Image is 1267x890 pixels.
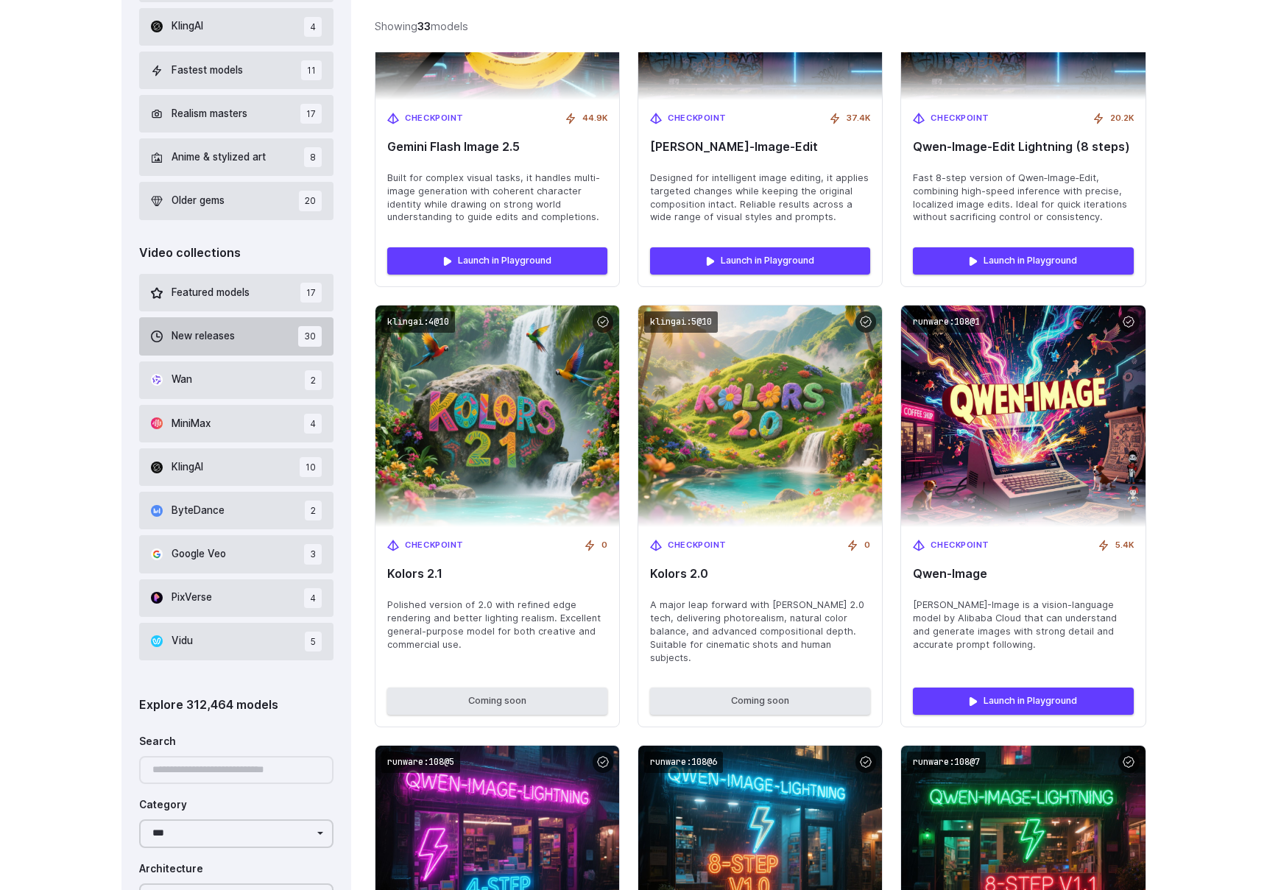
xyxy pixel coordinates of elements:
[650,567,870,581] span: Kolors 2.0
[304,414,322,434] span: 4
[913,140,1133,154] span: Qwen‑Image‑Edit Lightning (8 steps)
[139,861,203,877] label: Architecture
[300,457,322,477] span: 10
[300,283,322,303] span: 17
[139,535,334,573] button: Google Veo 3
[644,311,718,333] code: klingai:5@10
[172,149,266,166] span: Anime & stylized art
[387,247,607,274] a: Launch in Playground
[375,306,619,527] img: Kolors 2.1
[650,247,870,274] a: Launch in Playground
[172,18,203,35] span: KlingAI
[305,501,322,520] span: 2
[582,112,607,125] span: 44.9K
[300,104,322,124] span: 17
[387,172,607,225] span: Built for complex visual tasks, it handles multi-image generation with coherent character identit...
[931,539,989,552] span: Checkpoint
[405,539,464,552] span: Checkpoint
[907,752,986,773] code: runware:108@7
[139,797,187,813] label: Category
[299,191,322,211] span: 20
[644,752,723,773] code: runware:108@6
[387,140,607,154] span: Gemini Flash Image 2.5
[913,567,1133,581] span: Qwen-Image
[139,52,334,89] button: Fastest models 11
[1110,112,1134,125] span: 20.2K
[139,138,334,176] button: Anime & stylized art 8
[304,588,322,608] span: 4
[405,112,464,125] span: Checkpoint
[375,18,468,35] div: Showing models
[638,306,882,527] img: Kolors 2.0
[913,688,1133,714] a: Launch in Playground
[139,696,334,715] div: Explore 312,464 models
[913,247,1133,274] a: Launch in Playground
[901,306,1145,527] img: Qwen-Image
[305,370,322,390] span: 2
[668,112,727,125] span: Checkpoint
[417,20,431,32] strong: 33
[907,311,986,333] code: runware:108@1
[139,734,176,750] label: Search
[1115,539,1134,552] span: 5.4K
[172,372,192,388] span: Wan
[172,285,250,301] span: Featured models
[139,819,334,848] select: Category
[139,8,334,46] button: KlingAI 4
[913,172,1133,225] span: Fast 8-step version of Qwen‑Image‑Edit, combining high-speed inference with precise, localized im...
[172,106,247,122] span: Realism masters
[301,60,322,80] span: 11
[139,95,334,133] button: Realism masters 17
[139,623,334,660] button: Vidu 5
[139,317,334,355] button: New releases 30
[864,539,870,552] span: 0
[172,63,243,79] span: Fastest models
[139,579,334,617] button: PixVerse 4
[298,326,322,346] span: 30
[172,590,212,606] span: PixVerse
[172,193,225,209] span: Older gems
[381,752,460,773] code: runware:108@5
[172,546,226,562] span: Google Veo
[172,459,203,476] span: KlingAI
[139,405,334,442] button: MiniMax 4
[931,112,989,125] span: Checkpoint
[139,244,334,263] div: Video collections
[387,567,607,581] span: Kolors 2.1
[304,544,322,564] span: 3
[139,274,334,311] button: Featured models 17
[305,632,322,651] span: 5
[381,311,455,333] code: klingai:4@10
[387,598,607,651] span: Polished version of 2.0 with refined edge rendering and better lighting realism. Excellent genera...
[668,539,727,552] span: Checkpoint
[172,633,193,649] span: Vidu
[304,17,322,37] span: 4
[304,147,322,167] span: 8
[139,182,334,219] button: Older gems 20
[387,688,607,714] button: Coming soon
[172,328,235,345] span: New releases
[847,112,870,125] span: 37.4K
[139,492,334,529] button: ByteDance 2
[139,448,334,486] button: KlingAI 10
[650,172,870,225] span: Designed for intelligent image editing, it applies targeted changes while keeping the original co...
[650,140,870,154] span: [PERSON_NAME]‑Image‑Edit
[172,416,211,432] span: MiniMax
[139,361,334,399] button: Wan 2
[172,503,225,519] span: ByteDance
[650,688,870,714] button: Coming soon
[913,598,1133,651] span: [PERSON_NAME]-Image is a vision-language model by Alibaba Cloud that can understand and generate ...
[650,598,870,665] span: A major leap forward with [PERSON_NAME] 2.0 tech, delivering photorealism, natural color balance,...
[601,539,607,552] span: 0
